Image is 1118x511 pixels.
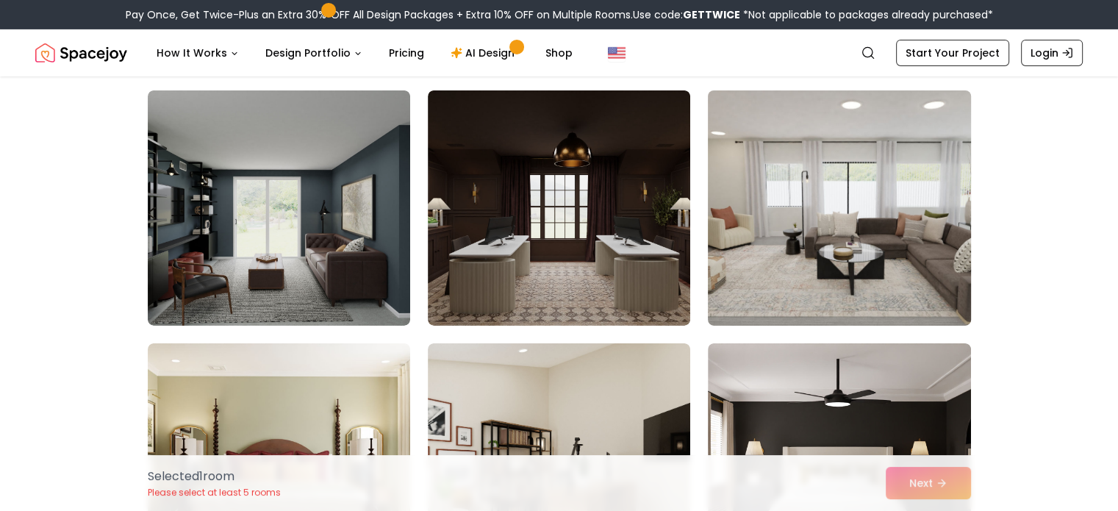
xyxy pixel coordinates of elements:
img: Spacejoy Logo [35,38,127,68]
a: Login [1021,40,1083,66]
span: Use code: [633,7,740,22]
a: Pricing [377,38,436,68]
img: Room room-59 [428,90,690,326]
button: How It Works [145,38,251,68]
b: GETTWICE [683,7,740,22]
img: Room room-58 [148,90,410,326]
nav: Global [35,29,1083,76]
p: Please select at least 5 rooms [148,487,281,499]
p: Selected 1 room [148,468,281,485]
button: Design Portfolio [254,38,374,68]
div: Pay Once, Get Twice-Plus an Extra 30% OFF All Design Packages + Extra 10% OFF on Multiple Rooms. [126,7,993,22]
nav: Main [145,38,584,68]
a: AI Design [439,38,531,68]
a: Shop [534,38,584,68]
a: Spacejoy [35,38,127,68]
img: Room room-60 [701,85,977,332]
a: Start Your Project [896,40,1009,66]
span: *Not applicable to packages already purchased* [740,7,993,22]
img: United States [608,44,626,62]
